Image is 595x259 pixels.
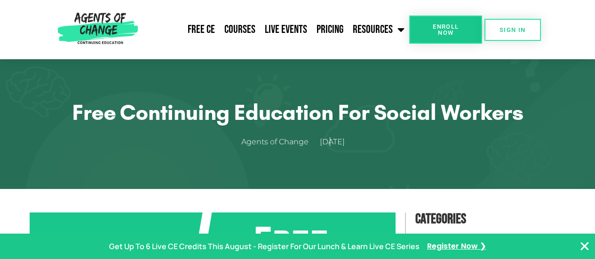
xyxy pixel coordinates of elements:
[312,18,348,41] a: Pricing
[241,135,318,149] a: Agents of Change
[348,18,409,41] a: Resources
[484,19,541,41] a: SIGN IN
[427,240,486,253] a: Register Now ❯
[320,137,345,146] time: [DATE]
[260,18,312,41] a: Live Events
[424,24,467,36] span: Enroll Now
[500,27,526,33] span: SIGN IN
[53,99,542,126] h1: Free Continuing Education for Social Workers
[409,16,482,44] a: Enroll Now
[109,240,420,253] p: Get Up To 6 Live CE Credits This August - Register For Our Lunch & Learn Live CE Series
[415,208,566,230] h4: Categories
[220,18,260,41] a: Courses
[241,135,309,149] span: Agents of Change
[142,18,409,41] nav: Menu
[320,135,354,149] a: [DATE]
[579,241,590,252] button: Close Banner
[183,18,220,41] a: Free CE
